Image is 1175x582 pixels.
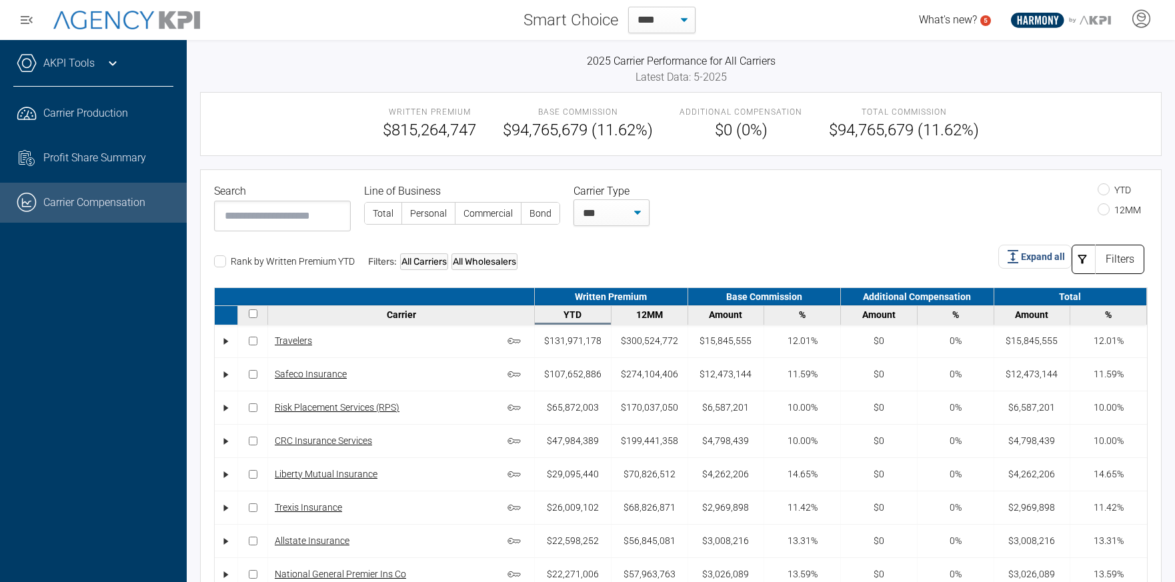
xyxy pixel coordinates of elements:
[702,467,749,481] div: $4,262,206
[768,309,837,320] div: %
[621,434,678,448] div: $199,441,358
[364,183,560,199] legend: Line of Business
[507,401,527,415] span: Core carrier
[1008,501,1055,515] div: $2,969,898
[1098,205,1141,215] label: 12MM
[950,567,962,581] div: 0%
[688,288,842,305] div: Base Commission
[874,567,884,581] div: $0
[275,534,349,548] a: Allstate Insurance
[275,567,406,581] a: National General Premier Ins Co
[624,467,676,481] div: $70,826,512
[621,334,678,348] div: $300,524,772
[1008,467,1055,481] div: $4,262,206
[1008,434,1055,448] div: $4,798,439
[275,467,377,481] a: Liberty Mutual Insurance
[788,367,818,381] div: 11.59%
[788,467,818,481] div: 14.65%
[874,367,884,381] div: $0
[1094,501,1124,515] div: 11.42%
[624,501,676,515] div: $68,826,871
[1094,434,1124,448] div: 10.00%
[221,363,231,386] div: •
[950,334,962,348] div: 0%
[402,203,455,224] label: Personal
[680,106,802,118] span: Additional Compensation
[507,368,527,381] span: Core carrier
[702,401,749,415] div: $6,587,201
[275,334,312,348] a: Travelers
[43,105,128,121] span: Carrier Production
[919,13,977,26] span: What's new?
[275,434,372,448] a: CRC Insurance Services
[636,309,663,320] span: 12 months data from the last reported month
[621,367,678,381] div: $274,104,406
[573,183,635,199] label: Carrier Type
[507,435,527,448] span: Core carrier
[874,401,884,415] div: $0
[538,309,608,320] div: YTD
[788,401,818,415] div: 10.00%
[275,401,399,415] a: Risk Placement Services (RPS)
[841,288,994,305] div: Additional Compensation
[43,55,95,71] a: AKPI Tools
[950,501,962,515] div: 0%
[680,118,802,142] span: $0 (0%)
[788,501,818,515] div: 11.42%
[702,567,749,581] div: $3,026,089
[214,183,251,199] label: Search
[1008,401,1055,415] div: $6,587,201
[275,501,342,515] a: Trexis Insurance
[1094,367,1124,381] div: 11.59%
[624,534,676,548] div: $56,845,081
[950,434,962,448] div: 0%
[547,467,599,481] div: $29,095,440
[998,245,1072,269] button: Expand all
[221,396,231,419] div: •
[271,309,531,320] div: Carrier
[455,203,521,224] label: Commercial
[221,496,231,519] div: •
[1094,567,1124,581] div: 13.59%
[521,203,559,224] label: Bond
[200,53,1162,69] h3: 2025 Carrier Performance for All Carriers
[53,11,200,29] img: AgencyKPI
[829,118,979,142] span: $94,765,679 (11.62%)
[984,17,988,24] text: 5
[621,401,678,415] div: $170,037,050
[221,429,231,453] div: •
[383,118,476,142] span: $815,264,747
[1094,467,1124,481] div: 14.65%
[788,567,818,581] div: 13.59%
[702,434,749,448] div: $4,798,439
[1008,534,1055,548] div: $3,008,216
[998,309,1067,320] div: Amount
[221,529,231,553] div: •
[874,501,884,515] div: $0
[1094,334,1124,348] div: 12.01%
[214,256,355,267] label: Rank by Written Premium YTD
[950,534,962,548] div: 0%
[636,71,727,83] span: Latest Data: 5-2025
[544,367,602,381] div: $107,652,886
[547,501,599,515] div: $26,009,102
[221,463,231,486] div: •
[547,401,599,415] div: $65,872,003
[523,8,618,32] span: Smart Choice
[844,309,914,320] div: Amount
[624,567,676,581] div: $57,963,763
[950,367,962,381] div: 0%
[788,334,818,348] div: 12.01%
[547,434,599,448] div: $47,984,389
[1008,567,1055,581] div: $3,026,089
[503,118,653,142] span: $94,765,679 (11.62%)
[874,467,884,481] div: $0
[1098,185,1131,195] label: YTD
[692,309,761,320] div: Amount
[507,501,527,515] span: Core carrier
[788,434,818,448] div: 10.00%
[368,253,517,270] div: Filters:
[507,335,527,348] span: Core carrier
[275,367,347,381] a: Safeco Insurance
[547,534,599,548] div: $22,598,252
